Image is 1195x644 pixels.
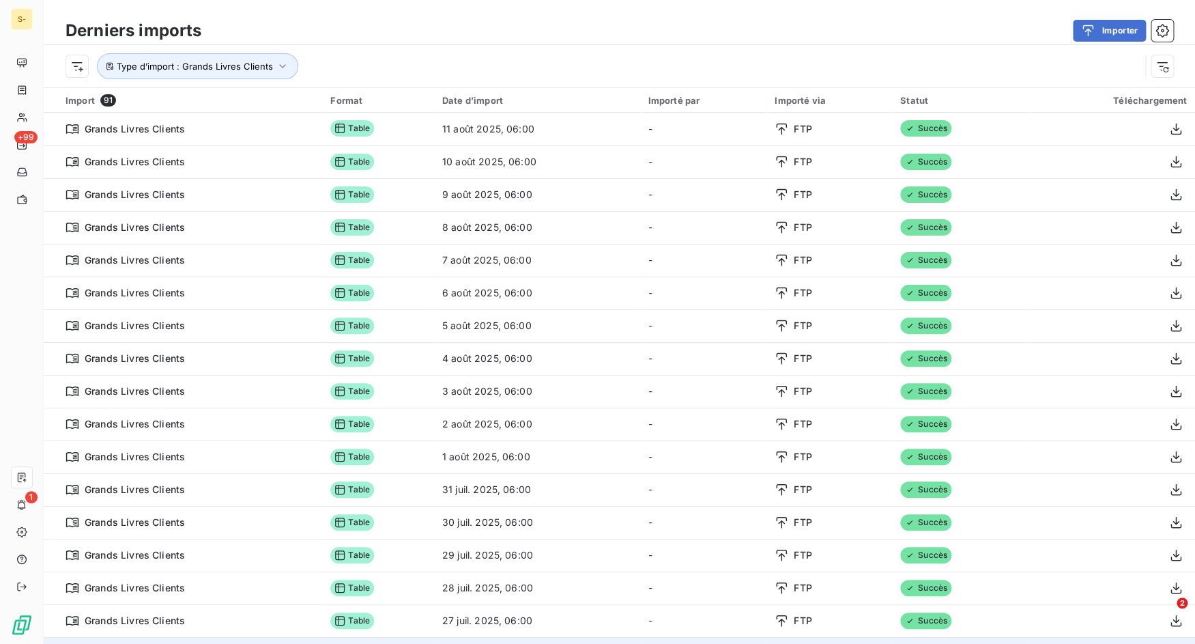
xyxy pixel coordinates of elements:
[900,350,951,367] span: Succès
[330,383,374,400] span: Table
[434,604,640,637] td: 27 juil. 2025, 06:00
[434,506,640,539] td: 30 juil. 2025, 06:00
[85,122,185,136] span: Grands Livres Clients
[434,539,640,572] td: 29 juil. 2025, 06:00
[639,342,766,375] td: -
[97,53,298,79] button: Type d’import : Grands Livres Clients
[900,154,951,170] span: Succès
[1035,95,1187,106] div: Téléchargement
[900,613,951,629] span: Succès
[11,8,33,30] div: S-
[639,211,766,244] td: -
[330,481,374,498] span: Table
[794,319,811,333] span: FTP
[794,253,811,267] span: FTP
[330,252,374,268] span: Table
[330,514,374,531] span: Table
[434,342,640,375] td: 4 août 2025, 06:00
[330,219,374,236] span: Table
[434,375,640,408] td: 3 août 2025, 06:00
[648,95,758,106] div: Importé par
[330,95,426,106] div: Format
[900,449,951,465] span: Succès
[900,416,951,432] span: Succès
[639,113,766,145] td: -
[900,481,951,498] span: Succès
[639,244,766,277] td: -
[330,449,374,465] span: Table
[85,286,185,300] span: Grands Livres Clients
[434,113,640,145] td: 11 août 2025, 06:00
[794,581,811,595] span: FTP
[434,178,640,211] td: 9 août 2025, 06:00
[434,244,640,277] td: 7 août 2025, 06:00
[794,516,811,529] span: FTP
[775,95,884,106] div: Importé via
[330,350,374,367] span: Table
[900,318,951,334] span: Succès
[85,188,185,201] span: Grands Livres Clients
[330,285,374,301] span: Table
[900,514,951,531] span: Succès
[1177,598,1187,608] span: 2
[330,318,374,334] span: Table
[639,178,766,211] td: -
[639,440,766,473] td: -
[434,572,640,604] td: 28 juil. 2025, 06:00
[85,352,185,365] span: Grands Livres Clients
[794,450,811,464] span: FTP
[794,384,811,398] span: FTP
[85,516,185,529] span: Grands Livres Clients
[434,440,640,473] td: 1 août 2025, 06:00
[25,491,38,503] span: 1
[639,309,766,342] td: -
[330,416,374,432] span: Table
[85,450,185,464] span: Grands Livres Clients
[85,581,185,595] span: Grands Livres Clients
[330,154,374,170] span: Table
[11,614,33,636] img: Logo LeanPay
[85,614,185,628] span: Grands Livres Clients
[85,253,185,267] span: Grands Livres Clients
[639,604,766,637] td: -
[639,539,766,572] td: -
[900,580,951,596] span: Succès
[794,286,811,300] span: FTP
[85,319,185,333] span: Grands Livres Clients
[1149,598,1181,630] iframe: Intercom live chat
[794,614,811,628] span: FTP
[442,95,632,106] div: Date d’import
[434,309,640,342] td: 5 août 2025, 06:00
[639,572,766,604] td: -
[900,252,951,268] span: Succès
[117,61,273,72] span: Type d’import : Grands Livres Clients
[434,277,640,309] td: 6 août 2025, 06:00
[85,417,185,431] span: Grands Livres Clients
[66,94,314,107] div: Import
[639,145,766,178] td: -
[330,613,374,629] span: Table
[794,417,811,431] span: FTP
[794,155,811,169] span: FTP
[900,219,951,236] span: Succès
[794,221,811,234] span: FTP
[14,131,38,143] span: +99
[330,580,374,596] span: Table
[330,547,374,563] span: Table
[639,473,766,506] td: -
[639,408,766,440] td: -
[85,221,185,234] span: Grands Livres Clients
[11,134,32,156] a: +99
[85,548,185,562] span: Grands Livres Clients
[794,548,811,562] span: FTP
[900,285,951,301] span: Succès
[639,506,766,539] td: -
[900,547,951,563] span: Succès
[85,483,185,496] span: Grands Livres Clients
[900,186,951,203] span: Succès
[1073,20,1146,42] button: Importer
[794,122,811,136] span: FTP
[85,384,185,398] span: Grands Livres Clients
[100,94,116,107] span: 91
[434,211,640,244] td: 8 août 2025, 06:00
